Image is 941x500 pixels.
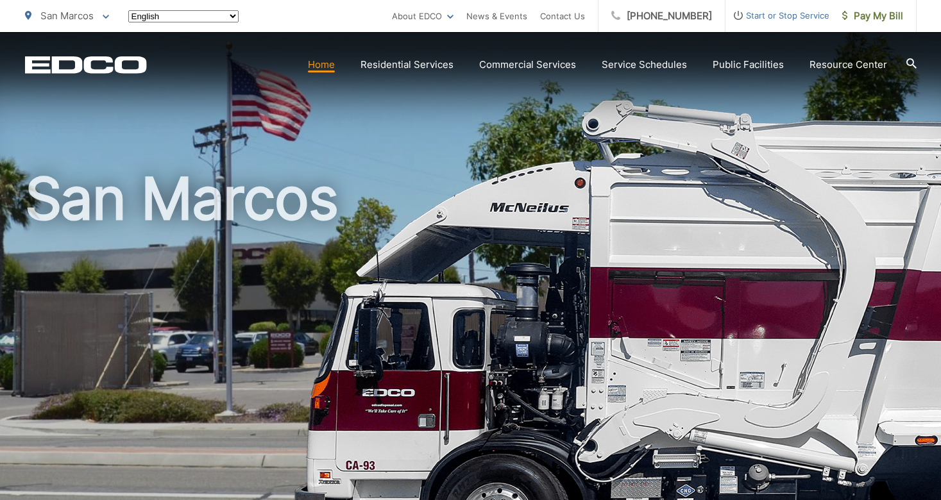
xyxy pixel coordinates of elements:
select: Select a language [128,10,239,22]
span: Pay My Bill [842,8,903,24]
a: Contact Us [540,8,585,24]
a: Resource Center [810,57,887,72]
a: About EDCO [392,8,454,24]
a: Home [308,57,335,72]
a: Commercial Services [479,57,576,72]
a: EDCD logo. Return to the homepage. [25,56,147,74]
a: Service Schedules [602,57,687,72]
a: Public Facilities [713,57,784,72]
a: Residential Services [360,57,454,72]
a: News & Events [466,8,527,24]
span: San Marcos [40,10,94,22]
